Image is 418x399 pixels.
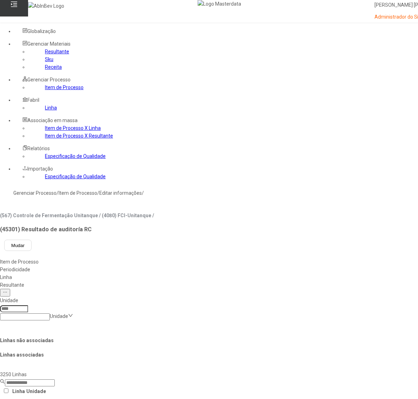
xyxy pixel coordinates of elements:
[45,125,101,131] a: Item de Processo X Linha
[142,190,144,196] nz-breadcrumb-separator: /
[11,243,25,248] span: Mudar
[27,97,39,103] span: Fabril
[45,153,106,159] a: Especificação de Qualidade
[27,41,71,47] span: Gerenciar Materiais
[12,387,25,395] th: Linha
[97,190,99,196] nz-breadcrumb-separator: /
[13,190,57,196] a: Gerenciar Processo
[50,313,68,319] nz-select-placeholder: Unidade
[27,28,56,34] span: Globalização
[27,118,78,123] span: Associação em massa
[59,190,97,196] a: Item de Processo
[27,77,71,82] span: Gerenciar Processo
[45,85,84,90] a: Item de Processo
[26,387,46,395] th: Unidade
[57,190,59,196] nz-breadcrumb-separator: /
[45,105,57,111] a: Linha
[28,2,64,10] img: AbInBev Logo
[27,166,53,172] span: Importação
[45,49,69,54] a: Resultante
[45,133,113,139] a: Item de Processo X Resultante
[27,146,50,151] span: Relatórios
[45,64,62,70] a: Receita
[45,56,53,62] a: Sku
[45,174,106,179] a: Especificação de Qualidade
[4,240,32,251] button: Mudar
[99,190,142,196] a: Editar informações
